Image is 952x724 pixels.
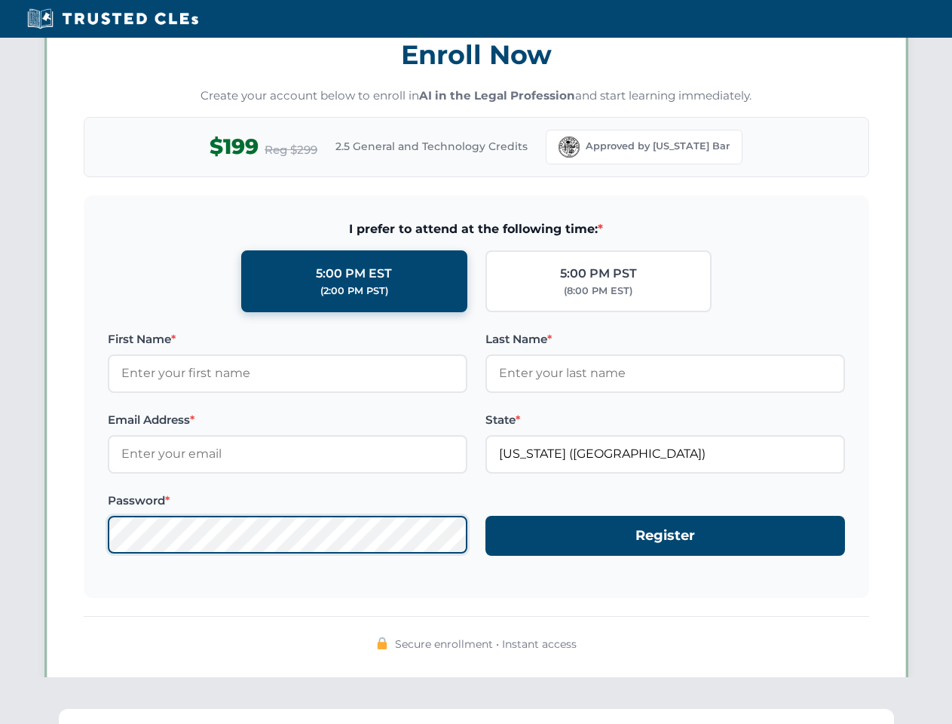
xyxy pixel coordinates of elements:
[419,88,575,103] strong: AI in the Legal Profession
[559,137,580,158] img: Florida Bar
[564,284,632,299] div: (8:00 PM EST)
[335,138,528,155] span: 2.5 General and Technology Credits
[108,435,467,473] input: Enter your email
[485,354,845,392] input: Enter your last name
[84,87,869,105] p: Create your account below to enroll in and start learning immediately.
[485,435,845,473] input: Florida (FL)
[265,141,317,159] span: Reg $299
[320,284,388,299] div: (2:00 PM PST)
[108,219,845,239] span: I prefer to attend at the following time:
[485,330,845,348] label: Last Name
[108,354,467,392] input: Enter your first name
[560,264,637,284] div: 5:00 PM PST
[316,264,392,284] div: 5:00 PM EST
[84,31,869,78] h3: Enroll Now
[485,516,845,556] button: Register
[210,130,259,164] span: $199
[23,8,203,30] img: Trusted CLEs
[108,330,467,348] label: First Name
[395,636,577,652] span: Secure enrollment • Instant access
[586,139,730,154] span: Approved by [US_STATE] Bar
[108,492,467,510] label: Password
[376,637,388,649] img: 🔒
[108,411,467,429] label: Email Address
[485,411,845,429] label: State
